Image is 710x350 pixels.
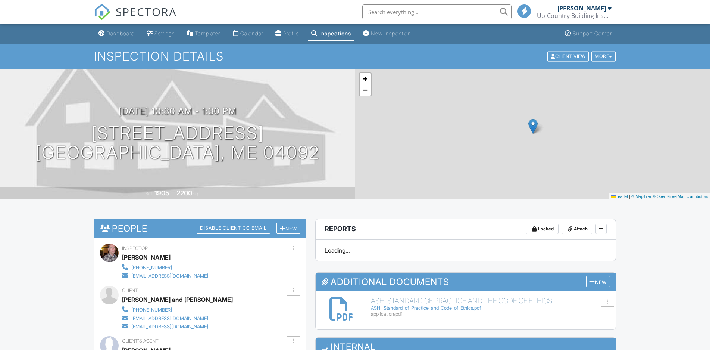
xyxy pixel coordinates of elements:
[573,30,612,37] div: Support Center
[131,307,172,313] div: [PHONE_NUMBER]
[122,263,208,271] a: [PHONE_NUMBER]
[122,322,227,330] a: [EMAIL_ADDRESS][DOMAIN_NAME]
[94,50,616,63] h1: Inspection Details
[176,189,192,197] div: 2200
[230,27,266,41] a: Calendar
[122,338,159,344] span: Client's Agent
[94,10,177,26] a: SPECTORA
[308,27,354,41] a: Inspections
[611,194,628,199] a: Leaflet
[122,271,208,279] a: [EMAIL_ADDRESS][DOMAIN_NAME]
[131,324,208,330] div: [EMAIL_ADDRESS][DOMAIN_NAME]
[360,73,371,84] a: Zoom in
[195,30,221,37] div: Templates
[276,223,300,234] div: New
[562,27,615,41] a: Support Center
[131,316,208,322] div: [EMAIL_ADDRESS][DOMAIN_NAME]
[35,123,319,163] h1: [STREET_ADDRESS] [GEOGRAPHIC_DATA], ME 04092
[528,119,538,134] img: Marker
[360,84,371,96] a: Zoom out
[154,30,175,37] div: Settings
[586,276,610,288] div: New
[360,27,414,41] a: New Inspection
[122,294,233,305] div: [PERSON_NAME] and [PERSON_NAME]
[283,30,299,37] div: Profile
[272,27,302,41] a: Company Profile
[557,4,606,12] div: [PERSON_NAME]
[197,223,270,234] div: Disable Client CC Email
[119,106,237,116] h3: [DATE] 10:30 am - 1:30 pm
[537,12,612,19] div: Up-Country Building Inspectors, Inc.
[122,305,227,313] a: [PHONE_NUMBER]
[371,30,411,37] div: New Inspection
[116,4,177,19] span: SPECTORA
[319,30,351,37] div: Inspections
[371,311,610,317] div: application/pdf
[547,51,589,61] div: Client View
[144,27,178,41] a: Settings
[363,74,367,83] span: +
[131,265,172,271] div: [PHONE_NUMBER]
[240,30,263,37] div: Calendar
[547,53,591,59] a: Client View
[371,297,610,305] h6: ASHI STANDARD OF PRACTICE AND THE CODE OF ETHICS
[653,194,708,199] a: © OpenStreetMap contributors
[193,191,204,196] span: sq. ft.
[371,305,610,311] div: ASHI_Standard_of_Practice_and_Code_of_Ethics.pdf
[145,191,153,196] span: Built
[122,314,227,322] a: [EMAIL_ADDRESS][DOMAIN_NAME]
[122,245,148,251] span: Inspector
[629,194,630,199] span: |
[94,219,306,238] h3: People
[184,27,224,41] a: Templates
[122,288,138,293] span: Client
[363,85,367,95] span: −
[106,30,135,37] div: Dashboard
[131,273,208,279] div: [EMAIL_ADDRESS][DOMAIN_NAME]
[154,189,169,197] div: 1905
[96,27,138,41] a: Dashboard
[122,252,171,263] div: [PERSON_NAME]
[316,273,616,291] h3: Additional Documents
[371,297,610,318] a: ASHI STANDARD OF PRACTICE AND THE CODE OF ETHICS ASHI_Standard_of_Practice_and_Code_of_Ethics.pdf...
[631,194,651,199] a: © MapTiler
[94,4,110,20] img: The Best Home Inspection Software - Spectora
[591,51,616,61] div: More
[362,4,512,19] input: Search everything...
